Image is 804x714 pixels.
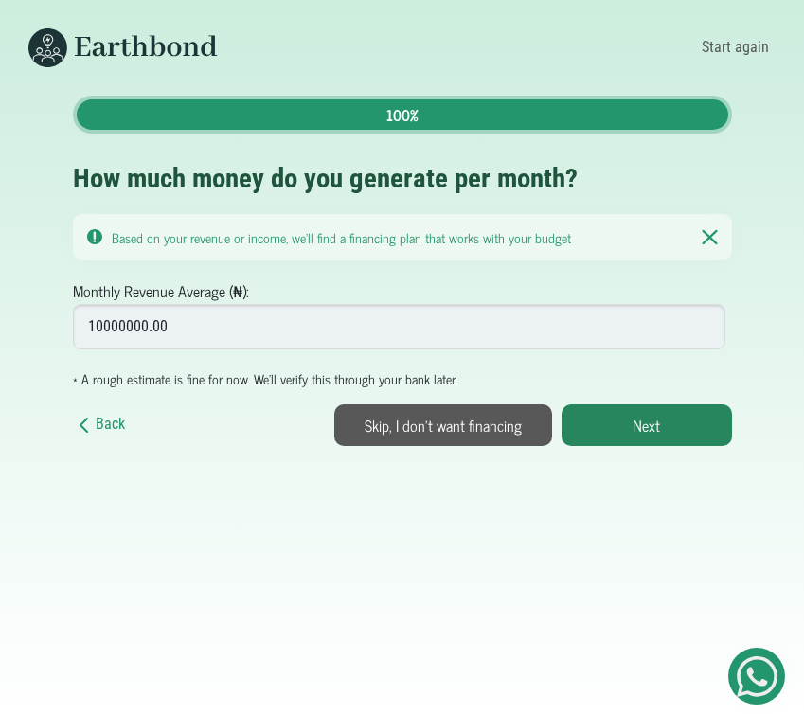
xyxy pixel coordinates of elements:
img: Notication Pane Caution Icon [87,229,102,244]
a: Start again [695,31,776,63]
div: 100% [77,99,728,130]
button: Skip, I don't want financing [334,404,552,446]
img: Get Started On Earthbond Via Whatsapp [737,656,777,697]
label: Monthly Revenue Average (₦): [73,279,249,302]
h2: How much money do you generate per month? [73,162,732,195]
img: Earthbond's long logo for desktop view [28,28,218,67]
button: Next [562,404,732,446]
input: 350000 [73,304,725,349]
a: Back [73,413,125,437]
small: Based on your revenue or income, we'll find a financing plan that works with your budget [112,226,571,248]
small: * A rough estimate is fine for now. We'll verify this through your bank later. [73,367,456,389]
img: Notication Pane Close Icon [702,228,717,246]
